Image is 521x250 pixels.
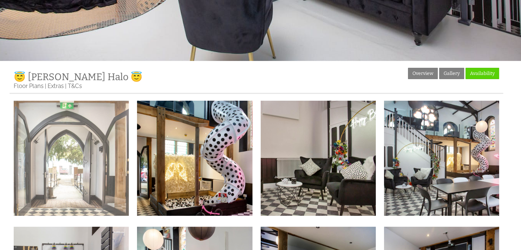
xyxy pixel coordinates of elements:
[261,101,376,216] img: log burner
[137,101,252,216] img: slide 1
[14,83,44,89] a: Floor Plans
[384,101,499,216] img: slide 2
[68,83,82,89] a: T&Cs
[48,83,64,89] a: Extras
[408,68,438,79] a: Overview
[466,68,499,79] a: Availability
[14,71,142,83] a: 😇 [PERSON_NAME] Halo 😇
[14,101,129,216] img: Entrance
[439,68,464,79] a: Gallery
